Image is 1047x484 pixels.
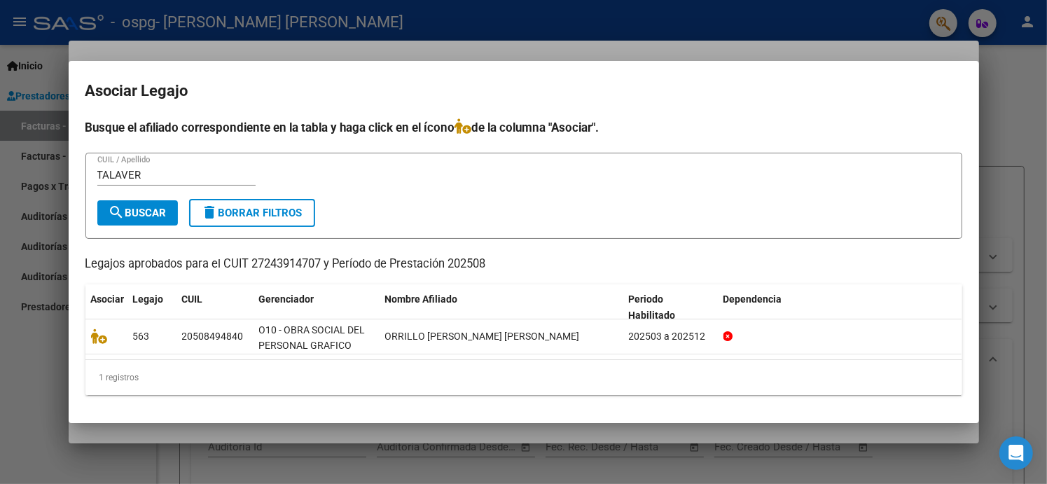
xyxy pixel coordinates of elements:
[85,256,962,273] p: Legajos aprobados para el CUIT 27243914707 y Período de Prestación 202508
[385,293,458,305] span: Nombre Afiliado
[109,207,167,219] span: Buscar
[85,284,127,331] datatable-header-cell: Asociar
[254,284,380,331] datatable-header-cell: Gerenciador
[109,204,125,221] mat-icon: search
[202,204,219,221] mat-icon: delete
[629,329,712,345] div: 202503 a 202512
[380,284,623,331] datatable-header-cell: Nombre Afiliado
[259,324,366,352] span: O10 - OBRA SOCIAL DEL PERSONAL GRAFICO
[176,284,254,331] datatable-header-cell: CUIL
[91,293,125,305] span: Asociar
[189,199,315,227] button: Borrar Filtros
[85,78,962,104] h2: Asociar Legajo
[999,436,1033,470] div: Open Intercom Messenger
[723,293,782,305] span: Dependencia
[202,207,303,219] span: Borrar Filtros
[97,200,178,226] button: Buscar
[182,329,244,345] div: 20508494840
[623,284,718,331] datatable-header-cell: Periodo Habilitado
[629,293,676,321] span: Periodo Habilitado
[85,360,962,395] div: 1 registros
[385,331,580,342] span: ORRILLO TALAVERA BENJAMIN RAMON
[718,284,962,331] datatable-header-cell: Dependencia
[182,293,203,305] span: CUIL
[133,331,150,342] span: 563
[259,293,314,305] span: Gerenciador
[85,118,962,137] h4: Busque el afiliado correspondiente en la tabla y haga click en el ícono de la columna "Asociar".
[133,293,164,305] span: Legajo
[127,284,176,331] datatable-header-cell: Legajo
